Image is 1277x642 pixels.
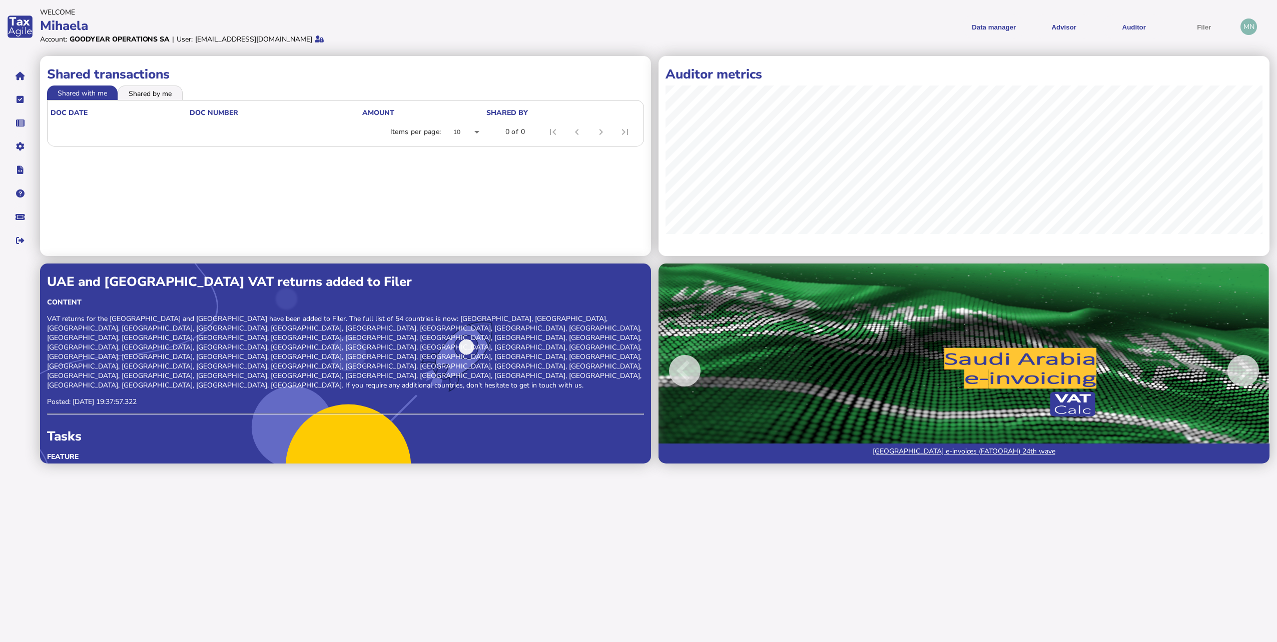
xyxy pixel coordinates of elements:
button: Last page [613,120,637,144]
a: [GEOGRAPHIC_DATA] e-invoices (FATOORAH) 24th wave [659,443,1269,463]
div: shared by [486,108,528,117]
i: Data manager [16,123,25,123]
i: Protected by 2-step verification [315,35,324,42]
img: Image for blog post: Saudi Arabia e-invoices (FATOORAH) 24th wave [659,263,1269,463]
p: Posted: [DATE] 19:37:57.322 [47,397,644,406]
button: Previous page [565,120,589,144]
div: Amount [362,108,485,117]
button: Manage settings [10,136,31,157]
menu: navigate products [641,14,1236,39]
button: Sign out [10,230,31,251]
p: VAT returns for the [GEOGRAPHIC_DATA] and [GEOGRAPHIC_DATA] have been added to Filer. The full li... [47,314,644,390]
button: Shows a dropdown of Data manager options [962,14,1025,39]
h1: Shared transactions [47,65,644,83]
button: Home [10,65,31,86]
div: doc date [51,108,189,117]
div: 0 of 0 [505,127,525,137]
div: doc number [190,108,238,117]
div: doc date [51,108,88,117]
button: Tasks [10,89,31,110]
button: Raise a support ticket [10,206,31,227]
div: doc number [190,108,361,117]
div: Mihaela [40,17,635,34]
div: shared by [486,108,637,117]
div: Items per page: [390,127,441,137]
div: Content [47,297,644,307]
button: Next page [589,120,613,144]
button: Shows a dropdown of VAT Advisor options [1032,14,1095,39]
h1: Auditor metrics [666,65,1262,83]
div: | [172,34,174,44]
div: User: [177,34,193,44]
li: Shared by me [118,85,183,99]
button: Help pages [10,183,31,204]
button: Developer hub links [10,159,31,180]
div: [EMAIL_ADDRESS][DOMAIN_NAME] [195,34,312,44]
button: Previous [659,270,743,470]
div: Account: [40,34,67,44]
div: Amount [362,108,394,117]
div: Welcome [40,7,635,17]
button: Filer [1172,14,1235,39]
div: UAE and [GEOGRAPHIC_DATA] VAT returns added to Filer [47,273,644,290]
div: Tasks [47,427,644,445]
button: Data manager [10,112,31,133]
div: Feature [47,452,644,461]
button: First page [541,120,565,144]
li: Shared with me [47,85,118,99]
div: Goodyear Operations SA [70,34,170,44]
button: Auditor [1102,14,1165,39]
div: Profile settings [1240,18,1257,35]
button: Next [1185,270,1269,470]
